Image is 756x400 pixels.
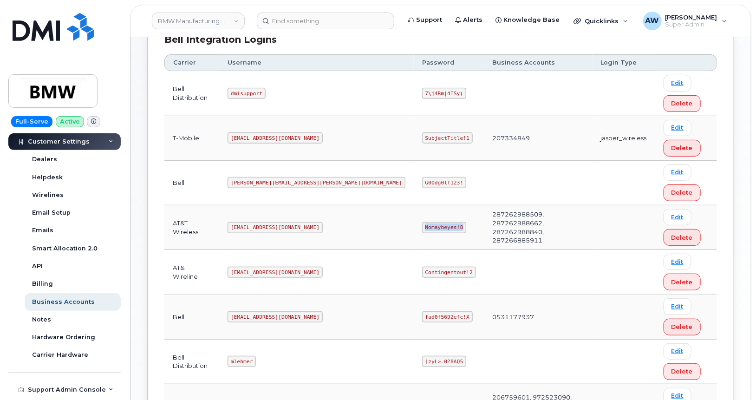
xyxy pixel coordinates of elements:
code: Nomaybeyes!8 [422,222,466,233]
a: Edit [664,298,691,315]
td: AT&T Wireless [164,205,219,250]
span: Knowledge Base [503,15,560,25]
span: Delete [671,322,693,331]
a: Support [402,11,449,29]
td: 0531177937 [484,295,593,339]
td: 287262988509, 287262988662, 287262988840, 287266885911 [484,205,593,250]
input: Find something... [257,13,394,29]
th: Username [219,54,414,71]
iframe: Messenger Launcher [716,360,749,393]
button: Delete [664,229,701,246]
a: Edit [664,343,691,360]
code: dmisupport [228,88,266,99]
span: Delete [671,144,693,152]
a: Knowledge Base [489,11,566,29]
code: fad0f5692efc!X [422,311,473,322]
th: Carrier [164,54,219,71]
code: [EMAIL_ADDRESS][DOMAIN_NAME] [228,222,323,233]
td: Bell [164,295,219,339]
div: Alyssa Wagner [637,12,734,30]
code: SubjectTitle!1 [422,132,473,144]
span: Delete [671,188,693,197]
td: AT&T Wireline [164,250,219,295]
td: Bell Distribution [164,340,219,384]
code: ]zyL>-0?8AQ5 [422,356,466,367]
div: Quicklinks [567,12,635,30]
th: Login Type [593,54,655,71]
th: Password [414,54,484,71]
span: Support [416,15,442,25]
button: Delete [664,319,701,335]
span: Super Admin [665,21,717,28]
span: Delete [671,278,693,287]
code: [EMAIL_ADDRESS][DOMAIN_NAME] [228,267,323,278]
th: Business Accounts [484,54,593,71]
code: Contingentout!2 [422,267,476,278]
td: Bell [164,161,219,205]
span: Delete [671,367,693,376]
a: Edit [664,254,691,270]
td: T-Mobile [164,116,219,161]
code: [PERSON_NAME][EMAIL_ADDRESS][PERSON_NAME][DOMAIN_NAME] [228,177,405,188]
td: 207334849 [484,116,593,161]
code: G00dg0lf123! [422,177,466,188]
div: Bell Integration Logins [164,33,717,46]
span: Alerts [463,15,482,25]
a: Edit [664,120,691,136]
a: Edit [664,164,691,181]
button: Delete [664,363,701,380]
a: Edit [664,209,691,225]
code: mlehmer [228,356,256,367]
code: 7\j4Rm|4ISy( [422,88,466,99]
a: BMW Manufacturing Co LLC [152,13,245,29]
button: Delete [664,184,701,201]
code: [EMAIL_ADDRESS][DOMAIN_NAME] [228,132,323,144]
td: jasper_wireless [593,116,655,161]
a: Alerts [449,11,489,29]
span: Delete [671,233,693,242]
span: [PERSON_NAME] [665,13,717,21]
span: AW [645,15,659,26]
a: Edit [664,75,691,91]
span: Delete [671,99,693,108]
button: Delete [664,274,701,290]
td: Bell Distribution [164,71,219,116]
code: [EMAIL_ADDRESS][DOMAIN_NAME] [228,311,323,322]
span: Quicklinks [585,17,619,25]
button: Delete [664,140,701,157]
button: Delete [664,95,701,112]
